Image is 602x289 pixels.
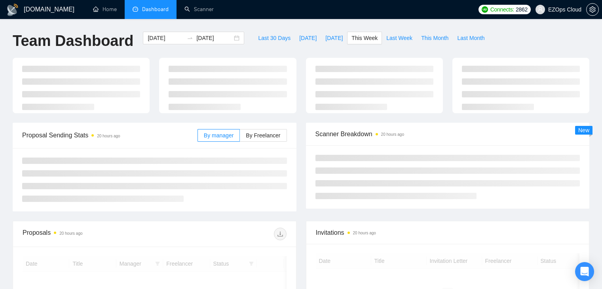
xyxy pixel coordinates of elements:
time: 20 hours ago [59,231,82,236]
time: 20 hours ago [97,134,120,138]
button: Last 30 Days [254,32,295,44]
time: 20 hours ago [353,231,376,235]
button: [DATE] [295,32,321,44]
div: Open Intercom Messenger [575,262,594,281]
input: Start date [148,34,184,42]
span: By manager [204,132,234,139]
span: Dashboard [142,6,169,13]
button: This Month [417,32,453,44]
span: setting [587,6,598,13]
span: This Week [351,34,378,42]
span: Last Week [386,34,412,42]
img: logo [6,4,19,16]
a: setting [586,6,599,13]
a: homeHome [93,6,117,13]
span: This Month [421,34,448,42]
span: dashboard [133,6,138,12]
span: Last 30 Days [258,34,291,42]
span: to [187,35,193,41]
span: By Freelancer [246,132,280,139]
span: Last Month [457,34,484,42]
span: swap-right [187,35,193,41]
span: Invitations [316,228,580,238]
h1: Team Dashboard [13,32,133,50]
img: upwork-logo.png [482,6,488,13]
span: New [578,127,589,133]
time: 20 hours ago [381,132,404,137]
span: Proposal Sending Stats [22,130,198,140]
button: Last Week [382,32,417,44]
span: user [537,7,543,12]
span: [DATE] [299,34,317,42]
span: 2862 [516,5,528,14]
span: Connects: [490,5,514,14]
button: Last Month [453,32,489,44]
div: Proposals [23,228,154,240]
span: [DATE] [325,34,343,42]
input: End date [196,34,232,42]
a: searchScanner [184,6,214,13]
span: Scanner Breakdown [315,129,580,139]
button: This Week [347,32,382,44]
button: [DATE] [321,32,347,44]
button: setting [586,3,599,16]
